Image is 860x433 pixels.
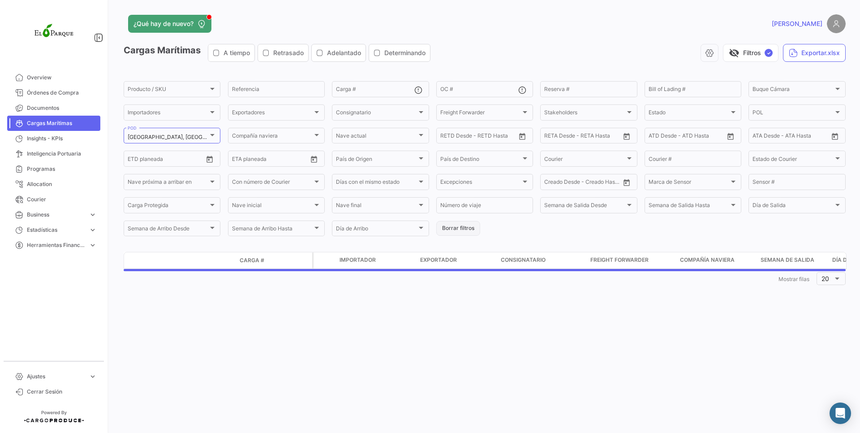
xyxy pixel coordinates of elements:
button: visibility_offFiltros✓ [723,44,778,62]
datatable-header-cell: Carga Protegida [314,252,336,268]
span: Programas [27,165,97,173]
span: Allocation [27,180,97,188]
img: placeholder-user.png [827,14,846,33]
span: expand_more [89,372,97,381]
button: Open calendar [203,152,216,166]
span: Freight Forwarder [440,111,521,117]
button: Open calendar [307,152,321,166]
img: logo-el-parque.png [31,11,76,56]
span: Cerrar Sesión [27,388,97,396]
span: expand_more [89,226,97,234]
button: A tiempo [208,44,254,61]
button: Borrar filtros [436,221,480,236]
span: Cargas Marítimas [27,119,97,127]
span: Importador [340,256,376,264]
input: Hasta [150,157,186,163]
a: Overview [7,70,100,85]
span: Estadísticas [27,226,85,234]
span: Nave próxima a arribar en [128,180,208,186]
datatable-header-cell: Carga # [236,253,290,268]
span: A tiempo [224,48,250,57]
span: expand_more [89,211,97,219]
a: Cargas Marítimas [7,116,100,131]
button: Determinando [369,44,430,61]
span: Exportador [420,256,457,264]
input: Creado Hasta [584,180,619,186]
a: Allocation [7,177,100,192]
button: Open calendar [620,176,633,189]
input: Desde [440,134,456,140]
a: Órdenes de Compra [7,85,100,100]
datatable-header-cell: Freight Forwarder [587,252,676,268]
span: Stakeholders [544,111,625,117]
span: Exportadores [232,111,313,117]
button: Exportar.xlsx [783,44,846,62]
button: Retrasado [258,44,308,61]
datatable-header-cell: Modo de Transporte [142,257,164,264]
button: Open calendar [516,130,529,143]
span: Semana de Arribo Hasta [232,227,313,233]
span: Semana de Salida [761,256,814,264]
a: Programas [7,161,100,177]
span: Herramientas Financieras [27,241,85,249]
datatable-header-cell: Importador [336,252,417,268]
span: Días con el mismo estado [336,180,417,186]
input: Hasta [254,157,290,163]
input: ATD Desde [649,134,677,140]
span: Semana de Salida Hasta [649,204,729,210]
span: ¿Qué hay de nuevo? [133,19,193,28]
datatable-header-cell: Exportador [417,252,497,268]
span: Inteligencia Portuaria [27,150,97,158]
span: [PERSON_NAME] [772,19,822,28]
input: Desde [232,157,248,163]
span: Ajustes [27,372,85,381]
span: Buque Cámara [752,87,833,94]
button: Open calendar [724,130,737,143]
span: POL [752,111,833,117]
span: Documentos [27,104,97,112]
span: Consignatario [336,111,417,117]
a: Documentos [7,100,100,116]
a: Inteligencia Portuaria [7,146,100,161]
span: Courier [544,157,625,163]
span: País de Destino [440,157,521,163]
span: País de Origen [336,157,417,163]
input: Creado Desde [544,180,577,186]
span: Carga # [240,256,264,264]
span: Día de Salida [752,204,833,210]
span: Semana de Salida Desde [544,204,625,210]
span: Carga Protegida [128,204,208,210]
span: Producto / SKU [128,87,208,94]
span: Día de Arribo [336,227,417,233]
datatable-header-cell: Póliza [290,257,312,264]
span: ✓ [765,49,773,57]
input: ATA Hasta [786,134,822,140]
input: Hasta [463,134,499,140]
mat-select-trigger: [GEOGRAPHIC_DATA], [GEOGRAPHIC_DATA] [128,134,241,140]
datatable-header-cell: Compañía naviera [676,252,757,268]
h3: Cargas Marítimas [124,44,433,62]
button: ¿Qué hay de nuevo? [128,15,211,33]
span: Consignatario [501,256,546,264]
button: Open calendar [620,130,633,143]
span: Compañía naviera [232,134,313,140]
button: Open calendar [828,130,842,143]
datatable-header-cell: Consignatario [497,252,587,268]
span: Retrasado [273,48,304,57]
span: Nave actual [336,134,417,140]
span: Estado de Courier [752,157,833,163]
input: ATA Desde [752,134,780,140]
a: Courier [7,192,100,207]
span: expand_more [89,241,97,249]
input: Desde [544,134,560,140]
span: Con número de Courier [232,180,313,186]
button: Adelantado [312,44,365,61]
span: Estado [649,111,729,117]
span: Overview [27,74,97,82]
span: Nave inicial [232,204,313,210]
span: Compañía naviera [680,256,735,264]
span: Adelantado [327,48,361,57]
span: Excepciones [440,180,521,186]
input: ATD Hasta [683,134,719,140]
input: Desde [128,157,144,163]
